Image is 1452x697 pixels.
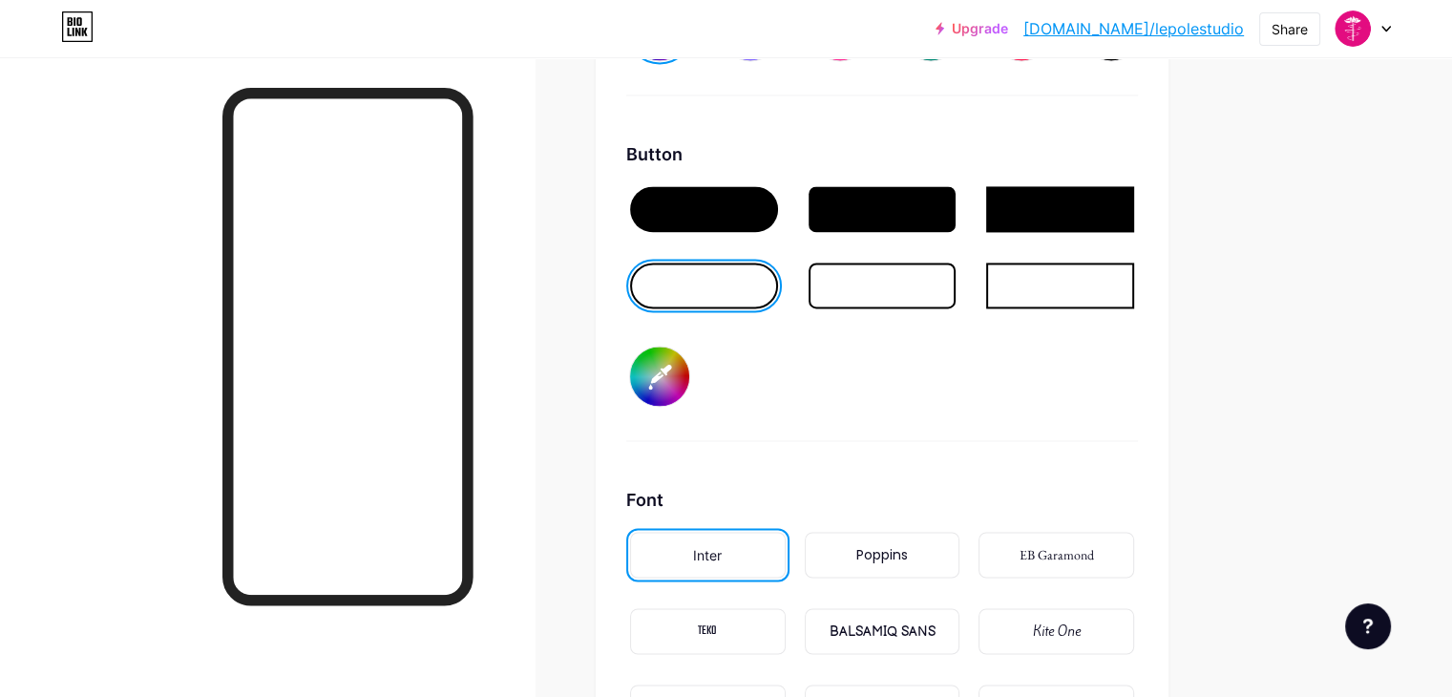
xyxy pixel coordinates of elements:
[626,141,1138,167] div: Button
[1023,17,1244,40] a: [DOMAIN_NAME]/lepolestudio
[829,622,935,642] div: BALSAMIQ SANS
[698,622,717,642] div: TEKO
[1335,11,1371,47] img: Le Pole Studio
[626,487,1138,513] div: Font
[693,545,722,565] div: Inter
[1020,545,1094,565] div: EB Garamond
[1272,19,1308,39] div: Share
[1033,622,1081,642] div: Kite One
[936,21,1008,36] a: Upgrade
[856,545,908,565] div: Poppins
